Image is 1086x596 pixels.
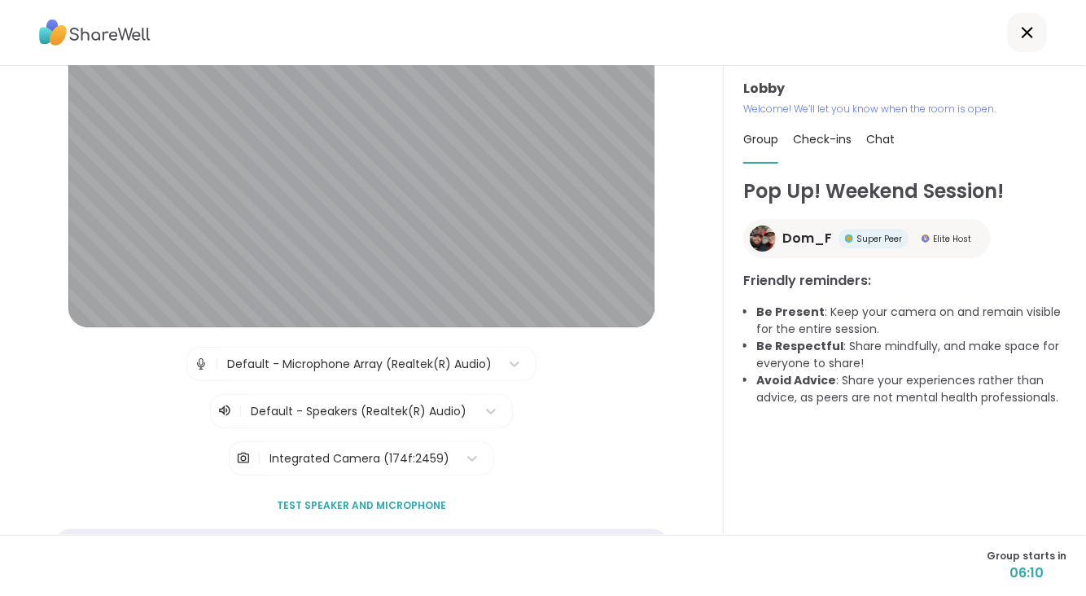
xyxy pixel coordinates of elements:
span: Test speaker and microphone [277,498,446,513]
div: 🎉 Chrome audio is fixed! If this is your first group, please restart your browser so audio works ... [55,529,668,559]
div: Default - Microphone Array (Realtek(R) Audio) [227,356,492,373]
p: Welcome! We’ll let you know when the room is open. [743,102,1066,116]
b: Be Respectful [756,338,843,354]
li: : Share mindfully, and make space for everyone to share! [756,338,1066,372]
span: Group [743,131,778,147]
h3: Lobby [743,79,1066,99]
h1: Pop Up! Weekend Session! [743,177,1066,206]
li: : Keep your camera on and remain visible for the entire session. [756,304,1066,338]
span: Check-ins [793,131,852,147]
img: Microphone [194,348,208,380]
h3: Friendly reminders: [743,271,1066,291]
img: Elite Host [922,234,930,243]
li: : Share your experiences rather than advice, as peers are not mental health professionals. [756,372,1066,406]
span: | [257,442,261,475]
span: Super Peer [856,233,902,245]
button: Test speaker and microphone [270,489,453,523]
img: Dom_F [750,226,776,252]
span: 06:10 [987,563,1066,583]
div: Integrated Camera (174f:2459) [269,450,449,467]
b: Be Present [756,304,825,320]
span: Dom_F [782,229,832,248]
span: Group starts in [987,549,1066,563]
span: | [215,348,219,380]
img: Super Peer [845,234,853,243]
img: Camera [236,442,251,475]
b: Avoid Advice [756,372,836,388]
span: | [239,401,243,421]
img: ShareWell Logo [39,14,151,51]
a: Dom_FDom_FSuper PeerSuper PeerElite HostElite Host [743,219,991,258]
span: Elite Host [933,233,971,245]
span: Chat [866,131,895,147]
